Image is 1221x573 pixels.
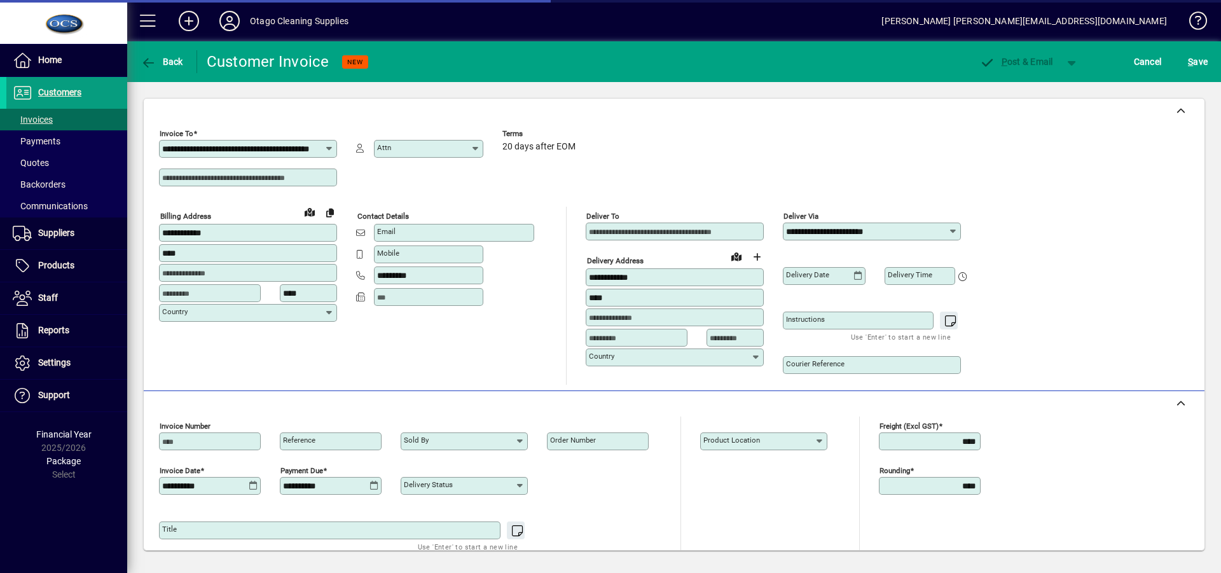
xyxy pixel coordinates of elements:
[880,422,939,431] mat-label: Freight (excl GST)
[280,466,323,475] mat-label: Payment due
[13,114,53,125] span: Invoices
[703,436,760,445] mat-label: Product location
[502,142,576,152] span: 20 days after EOM
[786,315,825,324] mat-label: Instructions
[347,58,363,66] span: NEW
[6,347,127,379] a: Settings
[38,293,58,303] span: Staff
[1180,3,1205,44] a: Knowledge Base
[6,250,127,282] a: Products
[404,436,429,445] mat-label: Sold by
[550,436,596,445] mat-label: Order number
[1002,57,1007,67] span: P
[162,525,177,534] mat-label: Title
[786,359,845,368] mat-label: Courier Reference
[250,11,348,31] div: Otago Cleaning Supplies
[979,57,1053,67] span: ost & Email
[1188,57,1193,67] span: S
[162,307,188,316] mat-label: Country
[6,152,127,174] a: Quotes
[6,174,127,195] a: Backorders
[973,50,1059,73] button: Post & Email
[46,456,81,466] span: Package
[160,129,193,138] mat-label: Invoice To
[1188,52,1208,72] span: ave
[283,436,315,445] mat-label: Reference
[881,11,1167,31] div: [PERSON_NAME] [PERSON_NAME][EMAIL_ADDRESS][DOMAIN_NAME]
[6,195,127,217] a: Communications
[6,282,127,314] a: Staff
[786,270,829,279] mat-label: Delivery date
[38,390,70,400] span: Support
[747,247,767,267] button: Choose address
[38,325,69,335] span: Reports
[888,270,932,279] mat-label: Delivery time
[127,50,197,73] app-page-header-button: Back
[207,52,329,72] div: Customer Invoice
[880,466,910,475] mat-label: Rounding
[1185,50,1211,73] button: Save
[38,55,62,65] span: Home
[36,429,92,439] span: Financial Year
[38,260,74,270] span: Products
[13,179,66,190] span: Backorders
[13,158,49,168] span: Quotes
[160,422,210,431] mat-label: Invoice number
[726,246,747,266] a: View on map
[589,352,614,361] mat-label: Country
[13,201,88,211] span: Communications
[851,329,951,344] mat-hint: Use 'Enter' to start a new line
[586,212,619,221] mat-label: Deliver To
[1131,50,1165,73] button: Cancel
[6,130,127,152] a: Payments
[137,50,186,73] button: Back
[783,212,818,221] mat-label: Deliver via
[377,249,399,258] mat-label: Mobile
[38,87,81,97] span: Customers
[6,315,127,347] a: Reports
[6,109,127,130] a: Invoices
[13,136,60,146] span: Payments
[169,10,209,32] button: Add
[404,480,453,489] mat-label: Delivery status
[209,10,250,32] button: Profile
[502,130,579,138] span: Terms
[38,357,71,368] span: Settings
[6,217,127,249] a: Suppliers
[418,539,518,554] mat-hint: Use 'Enter' to start a new line
[160,466,200,475] mat-label: Invoice date
[1134,52,1162,72] span: Cancel
[6,380,127,411] a: Support
[6,45,127,76] a: Home
[377,143,391,152] mat-label: Attn
[38,228,74,238] span: Suppliers
[141,57,183,67] span: Back
[320,202,340,223] button: Copy to Delivery address
[377,227,396,236] mat-label: Email
[300,202,320,222] a: View on map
